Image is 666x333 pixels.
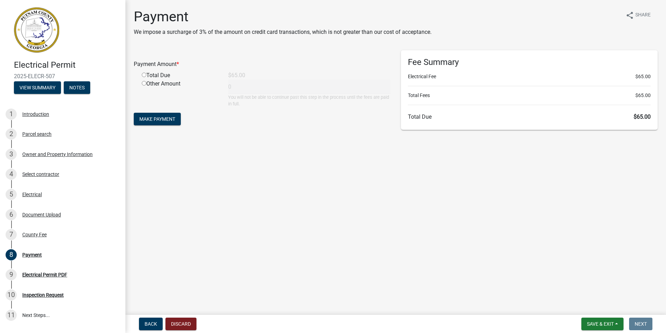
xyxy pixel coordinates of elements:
[22,152,93,157] div: Owner and Property Information
[635,92,651,99] span: $65.00
[14,7,59,53] img: Putnam County, Georgia
[408,92,651,99] li: Total Fees
[6,109,17,120] div: 1
[139,116,175,122] span: Make Payment
[134,28,432,36] p: We impose a surcharge of 3% of the amount on credit card transactions, which is not greater than ...
[587,321,614,327] span: Save & Exit
[6,229,17,240] div: 7
[22,293,64,297] div: Inspection Request
[14,81,61,94] button: View Summary
[635,11,651,20] span: Share
[408,57,651,67] h6: Fee Summary
[22,232,47,237] div: County Fee
[129,60,396,68] div: Payment Amount
[626,11,634,20] i: share
[22,132,52,136] div: Parcel search
[134,113,181,125] button: Make Payment
[6,128,17,140] div: 2
[6,149,17,160] div: 3
[634,113,651,120] span: $65.00
[14,60,120,70] h4: Electrical Permit
[22,192,42,197] div: Electrical
[6,209,17,220] div: 6
[64,85,90,91] wm-modal-confirm: Notes
[6,310,17,321] div: 11
[22,272,67,277] div: Electrical Permit PDF
[635,73,651,80] span: $65.00
[14,73,111,80] span: 2025-ELECR-507
[165,318,196,330] button: Discard
[137,80,223,107] div: Other Amount
[629,318,652,330] button: Next
[22,252,42,257] div: Payment
[139,318,163,330] button: Back
[22,172,59,177] div: Select contractor
[22,112,49,117] div: Introduction
[64,81,90,94] button: Notes
[145,321,157,327] span: Back
[6,189,17,200] div: 5
[137,71,223,80] div: Total Due
[581,318,624,330] button: Save & Exit
[6,269,17,280] div: 9
[408,113,651,120] h6: Total Due
[22,212,61,217] div: Document Upload
[6,249,17,260] div: 8
[620,8,656,22] button: shareShare
[14,85,61,91] wm-modal-confirm: Summary
[134,8,432,25] h1: Payment
[635,321,647,327] span: Next
[408,73,651,80] li: Electrical Fee
[6,169,17,180] div: 4
[6,289,17,301] div: 10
